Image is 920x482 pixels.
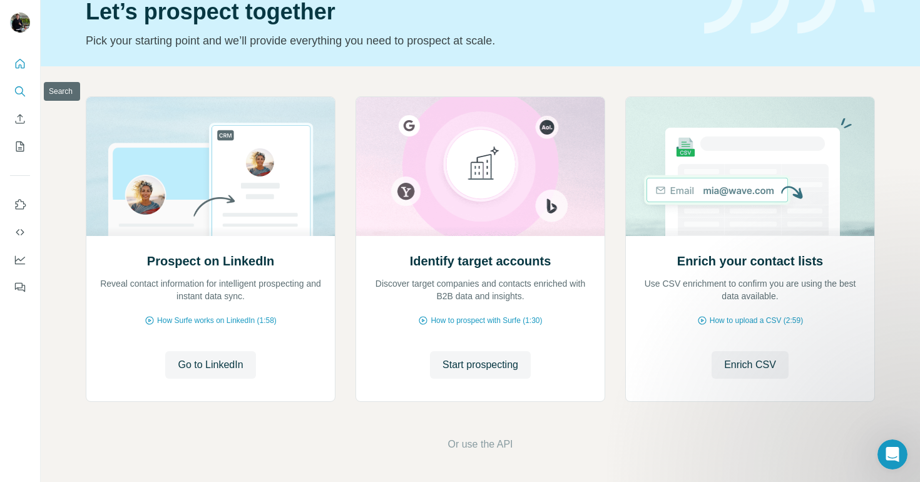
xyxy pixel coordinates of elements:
span: How to prospect with Surfe (1:30) [431,315,542,326]
img: Identify target accounts [355,97,605,236]
span: How to upload a CSV (2:59) [710,315,803,326]
button: Or use the API [447,437,513,452]
p: Pick your starting point and we’ll provide everything you need to prospect at scale. [86,32,689,49]
button: Start prospecting [430,351,531,379]
span: Start prospecting [442,357,518,372]
span: Go to LinkedIn [178,357,243,372]
button: Enrich CSV [712,351,789,379]
h2: Prospect on LinkedIn [147,252,274,270]
p: Discover target companies and contacts enriched with B2B data and insights. [369,277,592,302]
span: Enrich CSV [724,357,776,372]
img: Avatar [10,13,30,33]
p: Use CSV enrichment to confirm you are using the best data available. [638,277,862,302]
p: Reveal contact information for intelligent prospecting and instant data sync. [99,277,322,302]
span: How Surfe works on LinkedIn (1:58) [157,315,277,326]
button: My lists [10,135,30,158]
button: Use Surfe on LinkedIn [10,193,30,216]
button: Feedback [10,276,30,299]
img: Prospect on LinkedIn [86,97,335,236]
button: Quick start [10,53,30,75]
iframe: Intercom live chat [877,439,907,469]
h2: Identify target accounts [410,252,551,270]
button: Enrich CSV [10,108,30,130]
h2: Enrich your contact lists [677,252,823,270]
img: Enrich your contact lists [625,97,875,236]
button: Dashboard [10,249,30,271]
button: Go to LinkedIn [165,351,255,379]
button: Search [10,80,30,103]
button: Use Surfe API [10,221,30,244]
